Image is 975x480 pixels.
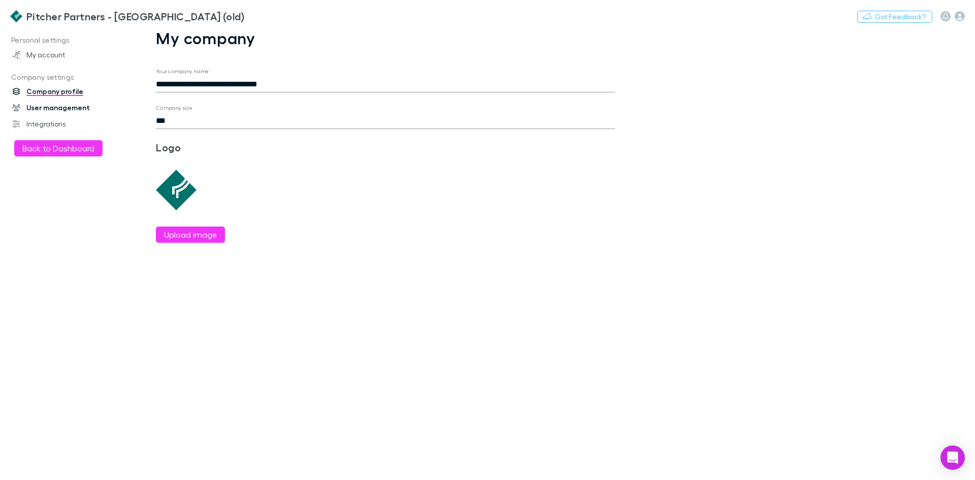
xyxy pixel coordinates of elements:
[156,68,209,75] label: Your company name
[156,227,225,243] button: Upload image
[14,140,103,156] button: Back to Dashboard
[2,34,137,47] p: Personal settings
[2,47,137,63] a: My account
[156,104,193,112] label: Company size
[164,229,217,241] label: Upload image
[2,116,137,132] a: Integrations
[10,10,22,22] img: Pitcher Partners - Adelaide (old)'s Logo
[2,100,137,116] a: User management
[2,83,137,100] a: Company profile
[940,445,965,470] div: Open Intercom Messenger
[156,141,309,153] h3: Logo
[156,28,615,48] h1: My company
[857,11,932,23] button: Got Feedback?
[2,71,137,84] p: Company settings
[156,170,197,210] img: Preview
[4,4,250,28] a: Pitcher Partners - [GEOGRAPHIC_DATA] (old)
[26,10,244,22] h3: Pitcher Partners - [GEOGRAPHIC_DATA] (old)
